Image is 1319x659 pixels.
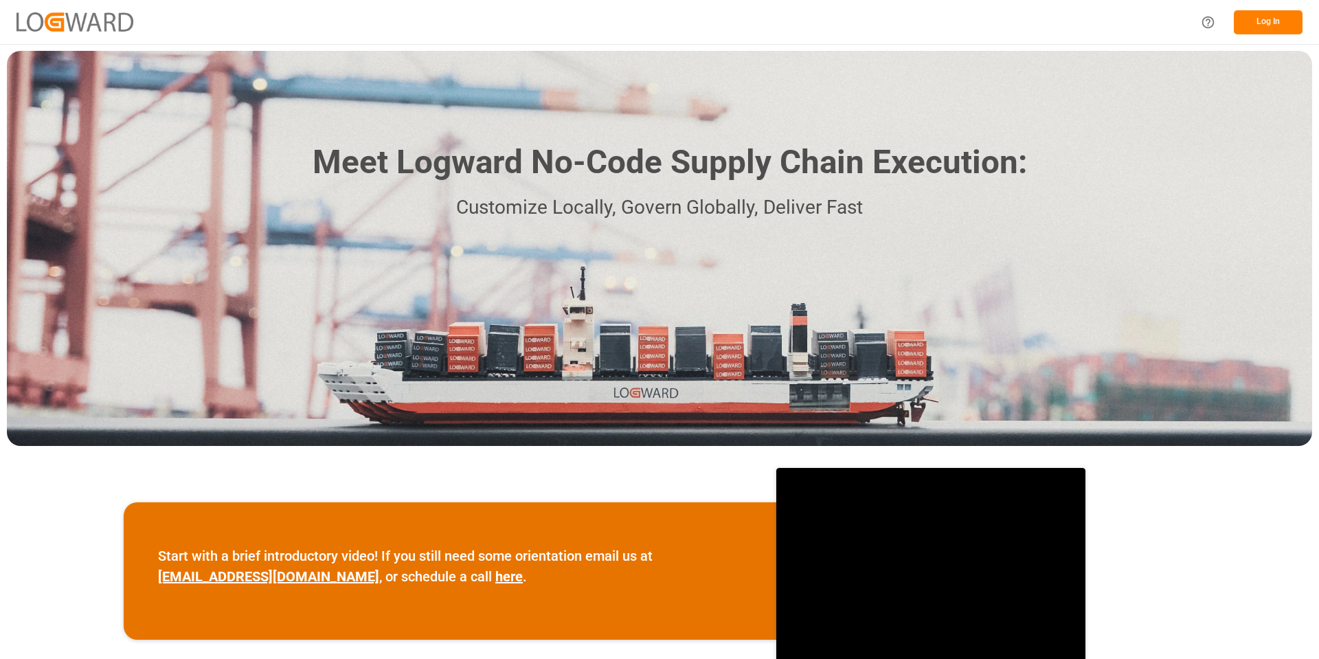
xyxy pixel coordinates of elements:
[158,546,742,587] p: Start with a brief introductory video! If you still need some orientation email us at , or schedu...
[16,12,133,31] img: Logward_new_orange.png
[1193,7,1224,38] button: Help Center
[495,568,523,585] a: here
[158,568,379,585] a: [EMAIL_ADDRESS][DOMAIN_NAME]
[292,192,1027,223] p: Customize Locally, Govern Globally, Deliver Fast
[313,138,1027,187] h1: Meet Logward No-Code Supply Chain Execution:
[1234,10,1303,34] button: Log In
